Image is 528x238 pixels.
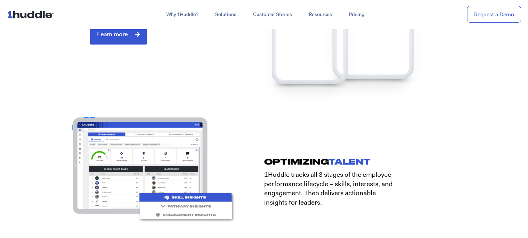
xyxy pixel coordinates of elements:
[264,157,400,167] h2: OPTIMIZING
[90,24,147,45] a: Learn more
[264,170,400,207] p: 1Huddle tracks all 3 stages of the employee performance lifecycle – skills, interests, and engage...
[207,8,245,21] a: Solutions
[300,8,340,21] a: Resources
[245,8,300,21] a: Customer Stories
[7,8,57,21] img: ...
[328,157,371,166] span: TALENT
[467,6,521,23] a: Request a Demo
[97,31,128,38] span: Learn more
[158,8,207,21] a: Why 1Huddle?
[340,8,373,21] a: Pricing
